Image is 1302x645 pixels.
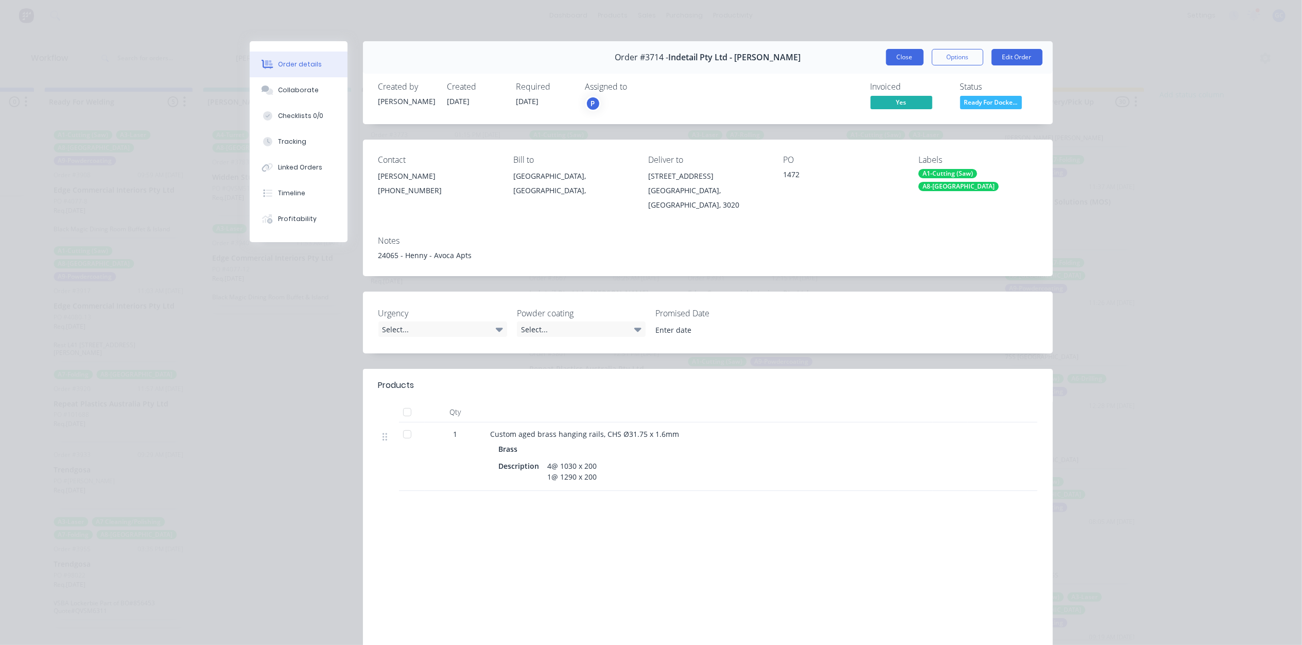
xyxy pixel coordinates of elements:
div: Created [447,82,504,92]
button: Edit Order [992,49,1043,65]
div: [STREET_ADDRESS][GEOGRAPHIC_DATA], [GEOGRAPHIC_DATA], 3020 [648,169,767,212]
button: Timeline [250,180,348,206]
div: 24065 - Henny - Avoca Apts [378,250,1037,261]
div: Created by [378,82,435,92]
div: Assigned to [585,82,688,92]
div: A8-[GEOGRAPHIC_DATA] [918,182,999,191]
div: Tracking [278,137,306,146]
span: Ready For Docke... [960,96,1022,109]
button: Ready For Docke... [960,96,1022,111]
span: [DATE] [447,96,470,106]
div: [PERSON_NAME] [378,169,497,183]
button: Profitability [250,206,348,232]
button: Close [886,49,924,65]
div: [PERSON_NAME][PHONE_NUMBER] [378,169,497,202]
button: Checklists 0/0 [250,103,348,129]
button: P [585,96,601,111]
div: Status [960,82,1037,92]
button: Order details [250,52,348,77]
div: A1-Cutting (Saw) [918,169,977,178]
button: Tracking [250,129,348,155]
span: [DATE] [516,96,539,106]
label: Urgency [378,307,507,319]
span: Yes [871,96,932,109]
button: Collaborate [250,77,348,103]
div: Contact [378,155,497,165]
div: [GEOGRAPHIC_DATA], [GEOGRAPHIC_DATA], [513,169,632,198]
span: Order #3714 - [615,53,668,62]
div: Select... [517,321,646,337]
div: Timeline [278,189,305,198]
div: 4@ 1030 x 200 1@ 1290 x 200 [544,459,601,484]
div: Bill to [513,155,632,165]
div: Deliver to [648,155,767,165]
div: [GEOGRAPHIC_DATA], [GEOGRAPHIC_DATA], 3020 [648,183,767,212]
span: Indetail Pty Ltd - [PERSON_NAME] [668,53,801,62]
input: Enter date [648,322,776,337]
div: Linked Orders [278,163,322,172]
div: Products [378,379,414,392]
div: PO [784,155,902,165]
div: Order details [278,60,322,69]
div: Select... [378,321,507,337]
span: 1 [454,429,458,439]
div: Notes [378,236,1037,246]
div: [STREET_ADDRESS] [648,169,767,183]
div: Brass [499,442,522,456]
div: Labels [918,155,1037,165]
div: [PERSON_NAME] [378,96,435,107]
div: Required [516,82,573,92]
div: Invoiced [871,82,948,92]
div: [GEOGRAPHIC_DATA], [GEOGRAPHIC_DATA], [513,169,632,202]
button: Options [932,49,983,65]
div: Checklists 0/0 [278,111,323,121]
span: Custom aged brass hanging rails, CHS Ø31.75 x 1.6mm [491,429,680,439]
label: Powder coating [517,307,646,319]
div: [PHONE_NUMBER] [378,183,497,198]
div: 1472 [784,169,902,183]
button: Linked Orders [250,155,348,180]
div: Qty [425,402,487,422]
div: Description [499,459,544,473]
div: Profitability [278,214,317,224]
label: Promised Date [655,307,784,319]
div: Collaborate [278,86,319,95]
